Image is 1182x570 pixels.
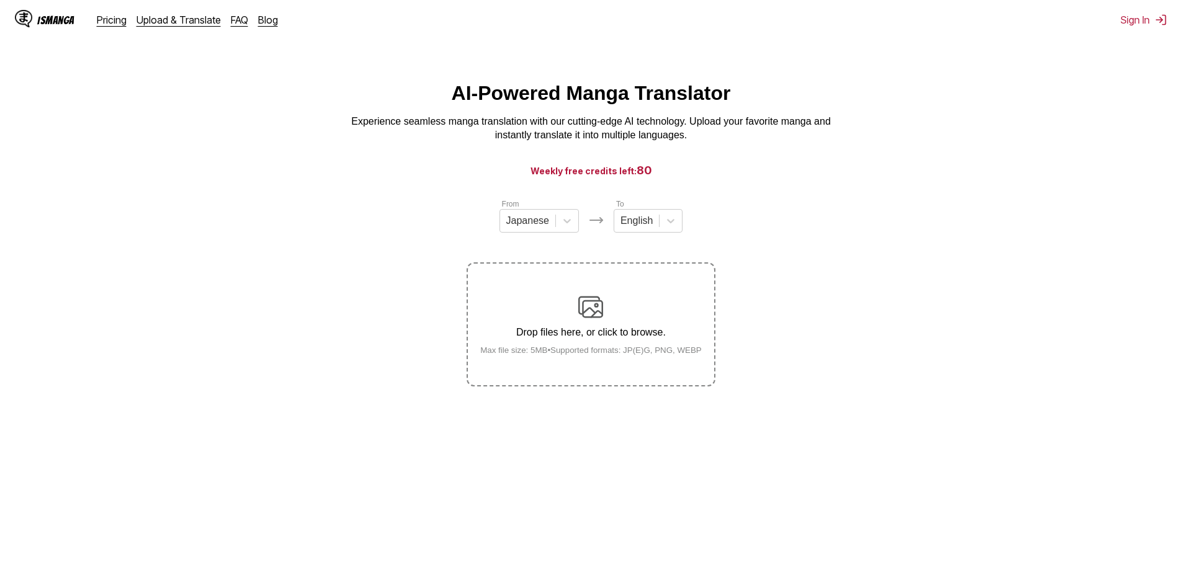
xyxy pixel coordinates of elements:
[1121,14,1167,26] button: Sign In
[97,14,127,26] a: Pricing
[502,200,519,208] label: From
[30,163,1152,178] h3: Weekly free credits left:
[137,14,221,26] a: Upload & Translate
[343,115,839,143] p: Experience seamless manga translation with our cutting-edge AI technology. Upload your favorite m...
[37,14,74,26] div: IsManga
[616,200,624,208] label: To
[231,14,248,26] a: FAQ
[258,14,278,26] a: Blog
[15,10,32,27] img: IsManga Logo
[637,164,652,177] span: 80
[470,345,712,355] small: Max file size: 5MB • Supported formats: JP(E)G, PNG, WEBP
[452,82,731,105] h1: AI-Powered Manga Translator
[470,327,712,338] p: Drop files here, or click to browse.
[15,10,97,30] a: IsManga LogoIsManga
[1155,14,1167,26] img: Sign out
[589,213,604,228] img: Languages icon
